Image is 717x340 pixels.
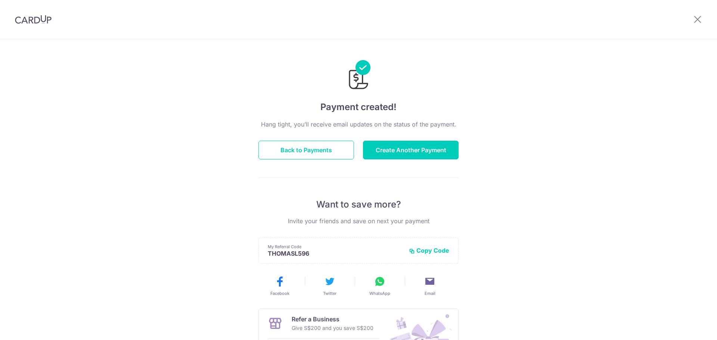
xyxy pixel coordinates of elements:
[15,15,52,24] img: CardUp
[258,141,354,159] button: Back to Payments
[358,275,402,296] button: WhatsApp
[363,141,459,159] button: Create Another Payment
[425,290,435,296] span: Email
[258,275,302,296] button: Facebook
[270,290,289,296] span: Facebook
[292,315,373,324] p: Refer a Business
[258,100,459,114] h4: Payment created!
[292,324,373,333] p: Give S$200 and you save S$200
[258,216,459,225] p: Invite your friends and save on next your payment
[408,275,452,296] button: Email
[308,275,352,296] button: Twitter
[369,290,390,296] span: WhatsApp
[268,244,403,250] p: My Referral Code
[268,250,403,257] p: THOMASL596
[258,199,459,210] p: Want to save more?
[323,290,336,296] span: Twitter
[258,120,459,129] p: Hang tight, you’ll receive email updates on the status of the payment.
[409,247,449,254] button: Copy Code
[347,60,370,91] img: Payments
